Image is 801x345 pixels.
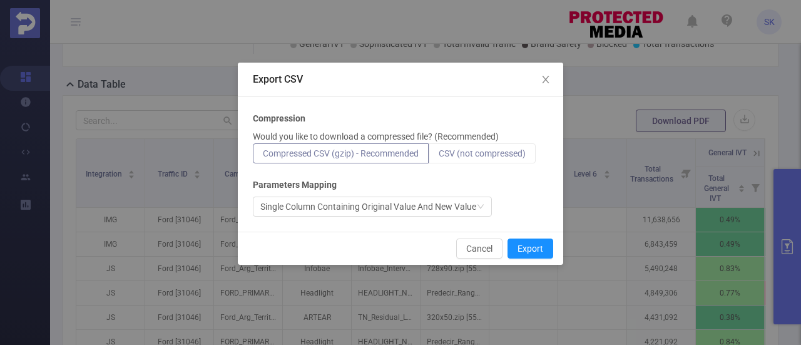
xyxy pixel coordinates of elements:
b: Compression [253,112,305,125]
span: Compressed CSV (gzip) - Recommended [263,148,419,158]
div: Export CSV [253,73,548,86]
p: Would you like to download a compressed file? (Recommended) [253,130,499,143]
button: Close [528,63,563,98]
div: Single Column Containing Original Value And New Value [260,197,476,216]
i: icon: close [541,75,551,85]
button: Cancel [456,239,503,259]
button: Export [508,239,553,259]
span: CSV (not compressed) [439,148,526,158]
b: Parameters Mapping [253,178,337,192]
i: icon: down [477,203,484,212]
